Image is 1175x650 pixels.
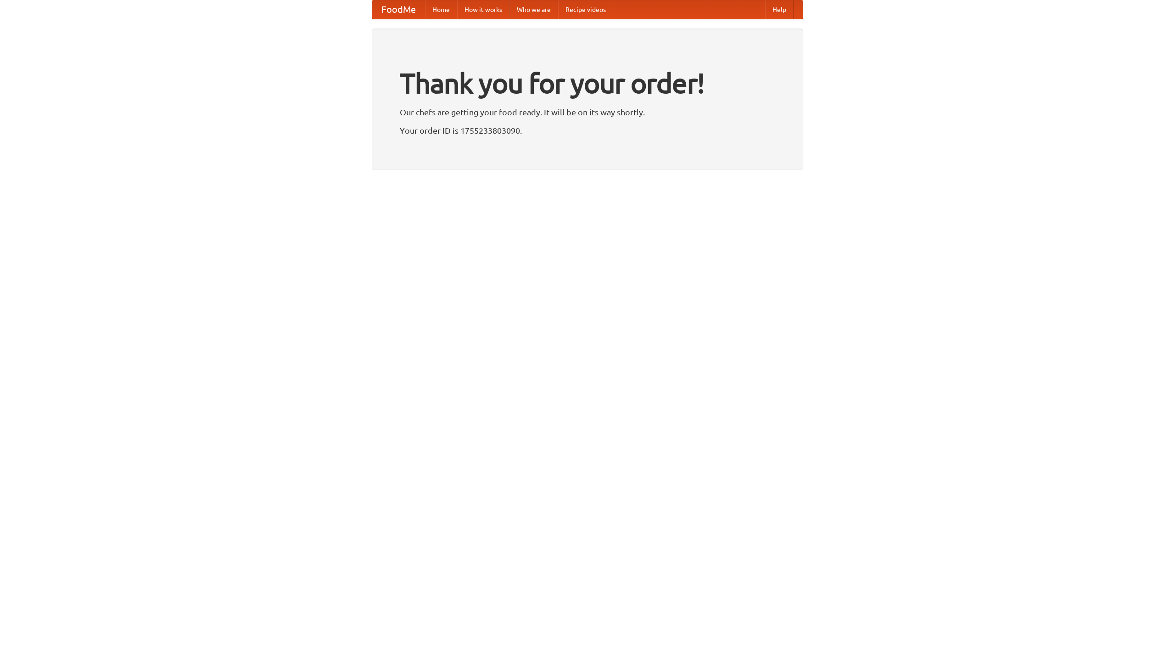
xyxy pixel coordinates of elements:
a: How it works [457,0,509,19]
p: Your order ID is 1755233803090. [400,124,775,137]
a: Recipe videos [558,0,613,19]
a: Home [425,0,457,19]
p: Our chefs are getting your food ready. It will be on its way shortly. [400,105,775,119]
a: Who we are [509,0,558,19]
a: FoodMe [372,0,425,19]
a: Help [765,0,794,19]
h1: Thank you for your order! [400,61,775,105]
